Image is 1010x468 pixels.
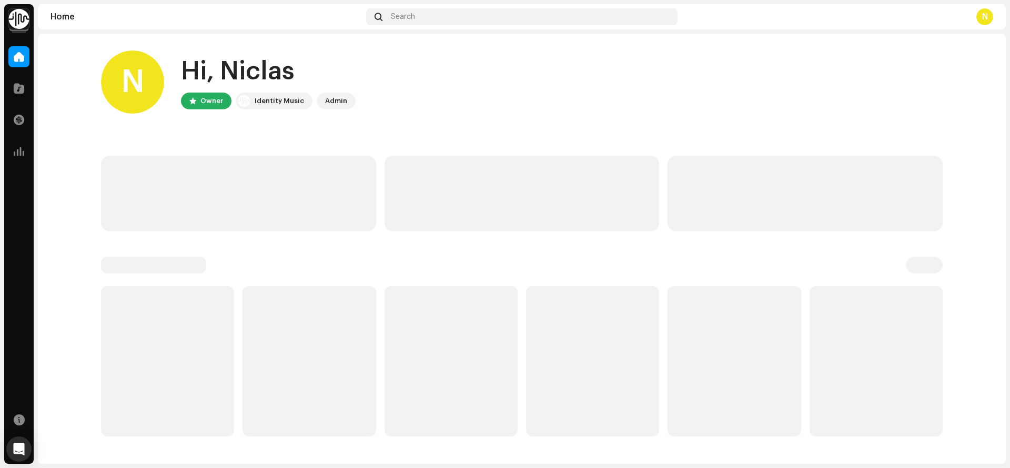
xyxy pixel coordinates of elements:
span: Search [391,13,415,21]
div: Open Intercom Messenger [6,436,32,462]
div: Home [50,13,362,21]
div: Admin [325,95,347,107]
div: N [976,8,993,25]
div: Owner [200,95,223,107]
div: Identity Music [255,95,304,107]
div: N [101,50,164,114]
div: Hi, Niclas [181,55,356,88]
img: 0f74c21f-6d1c-4dbc-9196-dbddad53419e [238,95,250,107]
img: 0f74c21f-6d1c-4dbc-9196-dbddad53419e [8,8,29,29]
